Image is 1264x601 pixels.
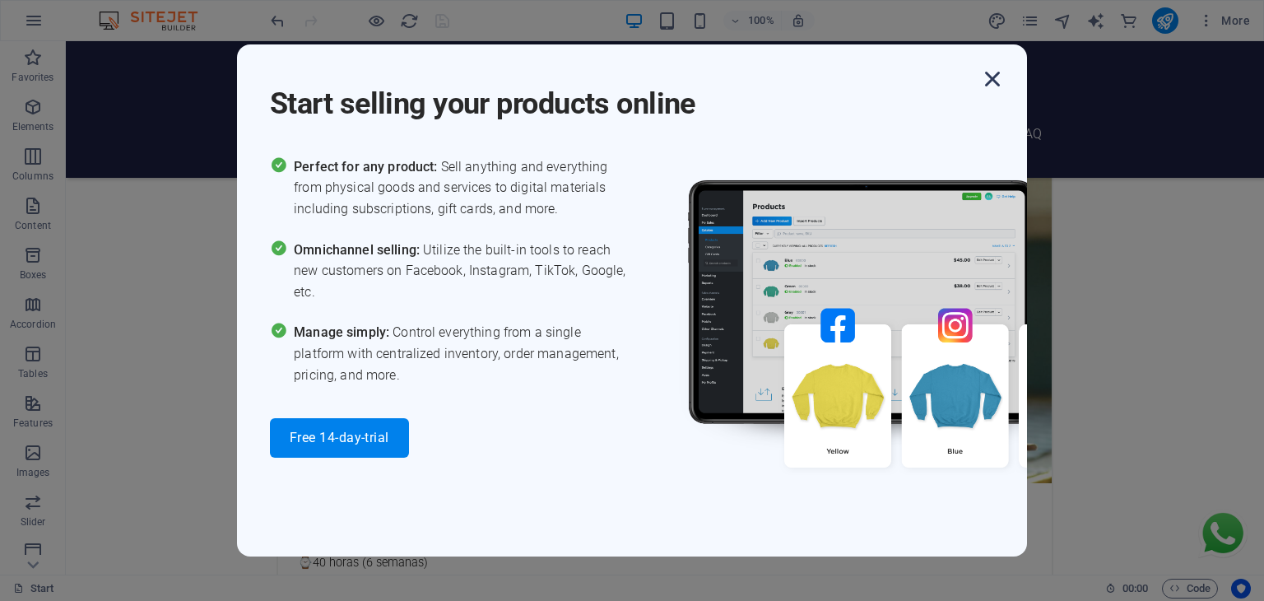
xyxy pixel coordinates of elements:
button: Free 14-day-trial [270,418,409,458]
span: Utilize the built-in tools to reach new customers on Facebook, Instagram, TikTok, Google, etc. [294,240,632,303]
h1: Start selling your products online [270,64,978,123]
span: Free 14-day-trial [290,431,389,445]
span: Manage simply: [294,324,393,340]
img: promo_image.png [661,156,1155,516]
span: Omnichannel selling: [294,242,423,258]
span: Sell anything and everything from physical goods and services to digital materials including subs... [294,156,632,220]
span: Control everything from a single platform with centralized inventory, order management, pricing, ... [294,322,632,385]
span: Perfect for any product: [294,159,440,175]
